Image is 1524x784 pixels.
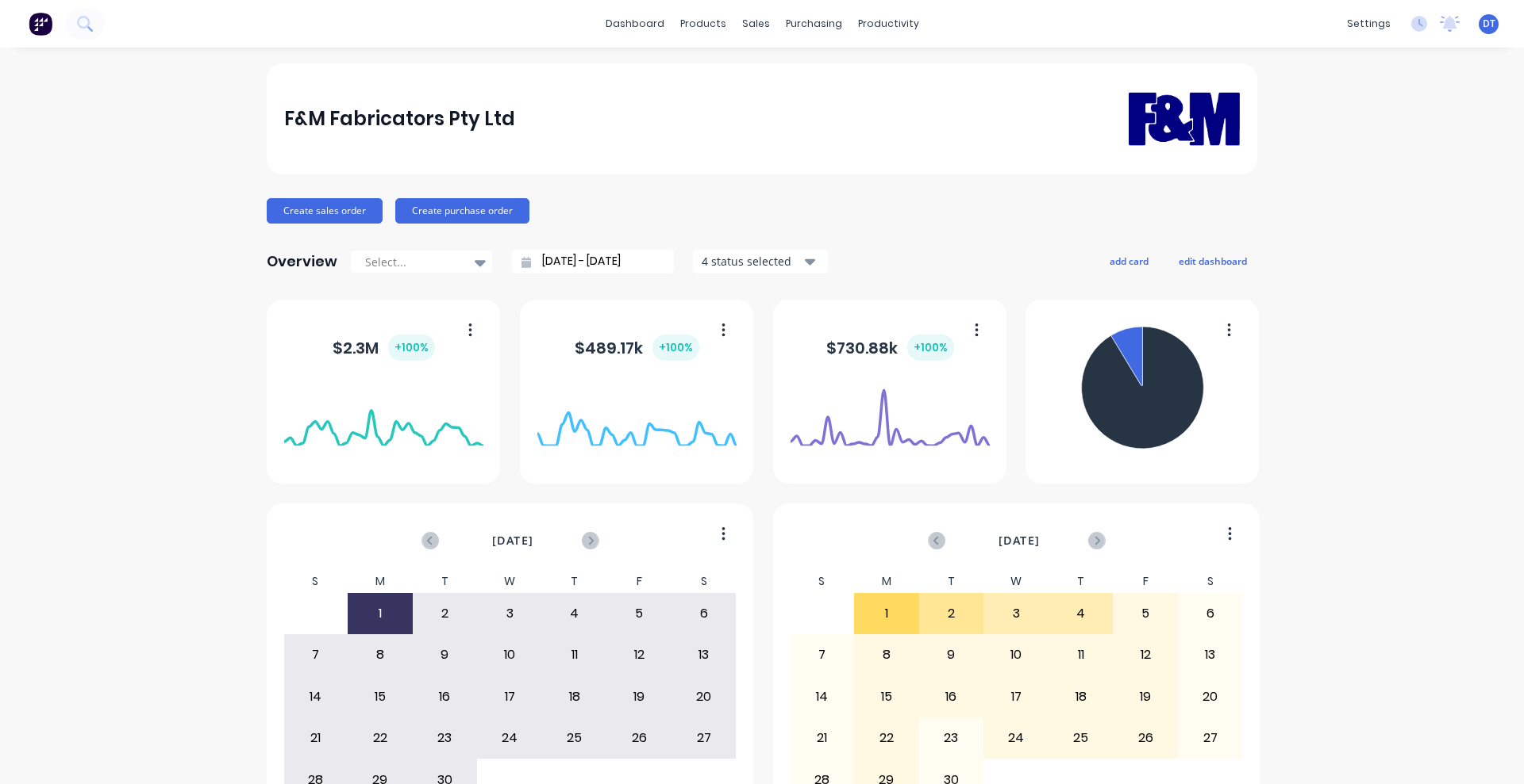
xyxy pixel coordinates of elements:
[267,246,337,277] div: Overview
[542,570,607,593] div: T
[348,677,412,717] div: 15
[1129,69,1240,168] img: F&M Fabricators Pty Ltd
[543,718,606,758] div: 25
[1114,718,1177,758] div: 26
[348,718,412,758] div: 22
[543,677,606,717] div: 18
[492,532,533,549] span: [DATE]
[478,677,541,717] div: 17
[414,677,477,717] div: 16
[702,253,802,270] div: 4 status selected
[920,594,983,633] div: 2
[348,570,413,593] div: M
[1179,677,1242,717] div: 20
[478,635,541,675] div: 10
[1099,250,1159,271] button: add card
[395,198,529,224] button: Create purchase order
[1049,570,1114,593] div: T
[984,594,1048,633] div: 3
[907,335,954,361] div: + 100 %
[652,335,699,361] div: + 100 %
[478,594,541,633] div: 3
[284,635,348,675] div: 7
[29,12,52,36] img: Factory
[919,570,984,593] div: T
[672,12,734,36] div: products
[999,532,1040,549] span: [DATE]
[693,250,828,273] button: 4 status selected
[575,335,699,361] div: $ 489.17k
[1049,635,1113,675] div: 11
[283,570,348,593] div: S
[414,594,477,633] div: 2
[920,718,983,758] div: 23
[672,677,736,717] div: 20
[1339,12,1399,36] div: settings
[790,570,855,593] div: S
[672,635,736,675] div: 13
[984,677,1048,717] div: 17
[920,635,983,675] div: 9
[1114,677,1177,717] div: 19
[791,718,854,758] div: 21
[607,594,671,633] div: 5
[1179,718,1242,758] div: 27
[1470,730,1508,768] iframe: Intercom live chat
[854,570,919,593] div: M
[1168,250,1257,271] button: edit dashboard
[672,718,736,758] div: 27
[855,677,918,717] div: 15
[414,635,477,675] div: 9
[267,198,383,224] button: Create sales order
[1049,718,1113,758] div: 25
[598,12,672,36] a: dashboard
[607,635,671,675] div: 12
[1049,677,1113,717] div: 18
[1113,570,1178,593] div: F
[333,335,435,361] div: $ 2.3M
[414,718,477,758] div: 23
[984,635,1048,675] div: 10
[672,594,736,633] div: 6
[855,635,918,675] div: 8
[348,635,412,675] div: 8
[791,635,854,675] div: 7
[1179,594,1242,633] div: 6
[607,718,671,758] div: 26
[388,335,435,361] div: + 100 %
[672,570,737,593] div: S
[543,635,606,675] div: 11
[284,677,348,717] div: 14
[1114,635,1177,675] div: 12
[284,718,348,758] div: 21
[983,570,1049,593] div: W
[1178,570,1243,593] div: S
[920,677,983,717] div: 16
[984,718,1048,758] div: 24
[1114,594,1177,633] div: 5
[284,103,515,135] div: F&M Fabricators Pty Ltd
[826,335,954,361] div: $ 730.88k
[607,677,671,717] div: 19
[1483,17,1495,31] span: DT
[413,570,478,593] div: T
[606,570,672,593] div: F
[477,570,542,593] div: W
[855,718,918,758] div: 22
[734,12,778,36] div: sales
[791,677,854,717] div: 14
[778,12,850,36] div: purchasing
[543,594,606,633] div: 4
[850,12,927,36] div: productivity
[478,718,541,758] div: 24
[855,594,918,633] div: 1
[348,594,412,633] div: 1
[1179,635,1242,675] div: 13
[1049,594,1113,633] div: 4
